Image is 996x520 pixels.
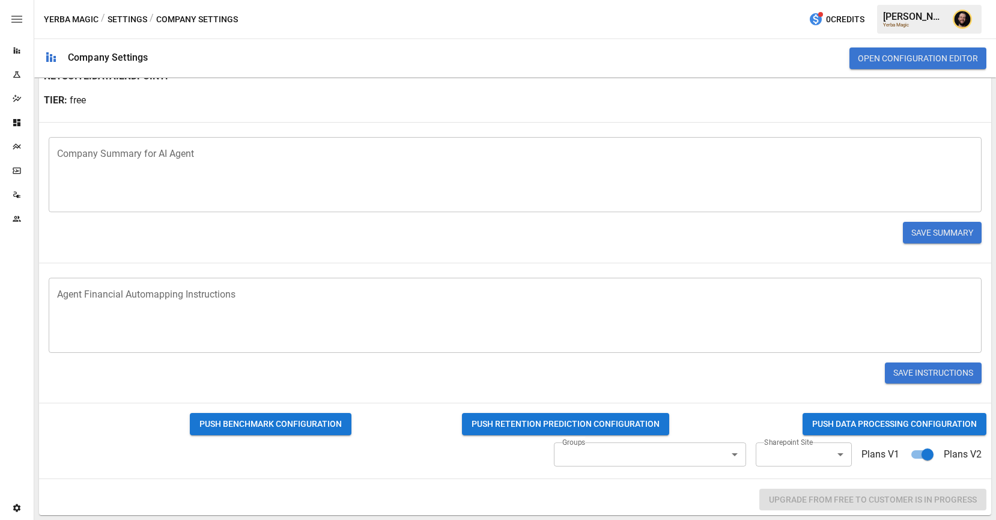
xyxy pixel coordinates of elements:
[764,437,813,447] label: Sharepoint Site
[946,2,979,36] button: Ciaran Nugent
[44,12,99,27] button: Yerba Magic
[190,413,351,435] button: PUSH BENCHMARK CONFIGURATION
[101,12,105,27] div: /
[44,93,67,108] b: TIER:
[804,8,869,31] button: 0Credits
[849,47,986,69] button: Open Configuration Editor
[803,413,986,435] button: PUSH DATA PROCESSING CONFIGURATION
[883,11,946,22] div: [PERSON_NAME]
[885,362,982,384] button: Save Instructions
[68,52,148,63] div: Company Settings
[562,437,585,447] label: Groups
[108,12,147,27] button: Settings
[883,22,946,28] div: Yerba Magic
[944,447,982,462] p: Plans V2
[861,447,899,462] p: Plans V1
[462,413,669,435] button: PUSH RETENTION PREDICTION CONFIGURATION
[953,10,972,29] img: Ciaran Nugent
[70,93,86,108] p: free
[903,222,982,243] button: Save Summary
[826,12,864,27] span: 0 Credits
[150,12,154,27] div: /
